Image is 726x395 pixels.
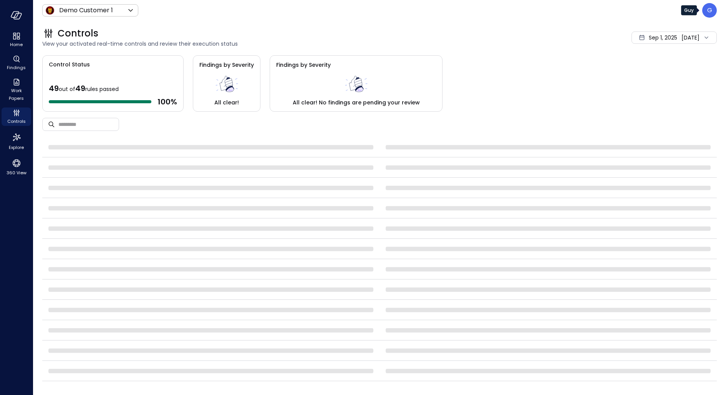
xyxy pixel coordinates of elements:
img: Icon [45,6,55,15]
span: Home [10,41,23,48]
span: Findings [7,64,26,71]
span: 360 View [7,169,27,177]
span: rules passed [85,85,119,93]
div: Controls [2,107,31,126]
span: 49 [49,83,59,94]
div: Guy [681,5,697,15]
p: Demo Customer 1 [59,6,113,15]
span: Findings by Severity [199,61,254,69]
span: 100 % [157,97,177,107]
div: Guy [702,3,717,18]
span: Controls [7,117,26,125]
div: Home [2,31,31,49]
span: View your activated real-time controls and review their execution status [42,40,529,48]
div: Explore [2,131,31,152]
p: G [707,6,712,15]
span: Controls [58,27,98,40]
span: All clear! No findings are pending your review [293,98,420,107]
span: Explore [9,144,24,151]
span: Findings by Severity [276,61,331,69]
span: All clear! [214,98,239,107]
span: 49 [75,83,85,94]
span: Control Status [43,56,90,69]
span: Sep 1, 2025 [649,33,677,42]
div: Findings [2,54,31,72]
div: 360 View [2,157,31,177]
span: out of [59,85,75,93]
div: Work Papers [2,77,31,103]
span: Work Papers [5,87,28,102]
